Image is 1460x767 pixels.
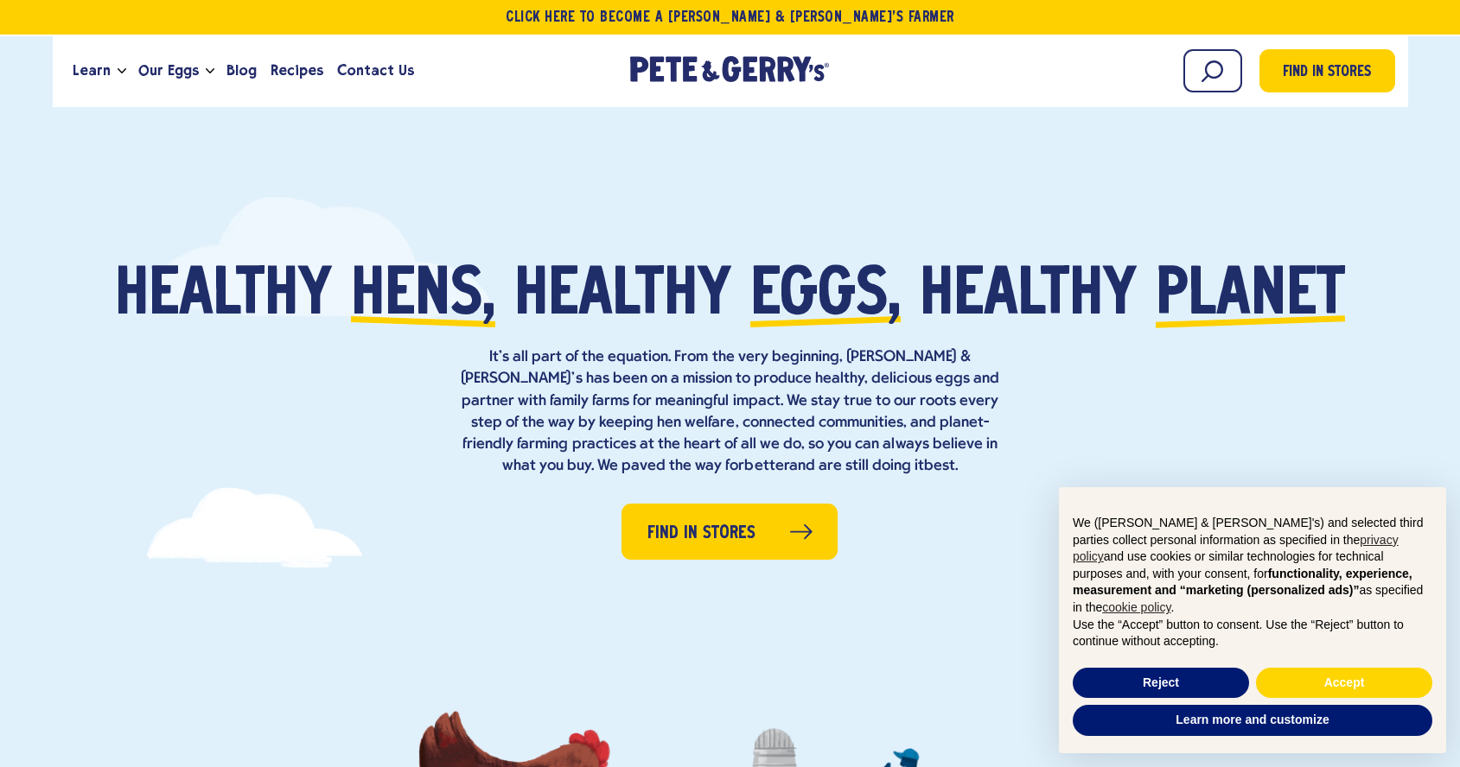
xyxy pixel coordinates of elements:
a: Our Eggs [131,48,206,94]
button: Reject [1073,668,1249,699]
input: Search [1183,49,1242,92]
p: It’s all part of the equation. From the very beginning, [PERSON_NAME] & [PERSON_NAME]’s has been ... [454,346,1007,477]
span: Learn [73,60,111,81]
a: Learn [66,48,118,94]
button: Open the dropdown menu for Our Eggs [206,68,214,74]
strong: best [924,458,955,474]
span: Contact Us [337,60,414,81]
a: Blog [220,48,264,94]
span: healthy [514,264,731,329]
a: cookie policy [1102,600,1170,614]
a: Find in Stores [1259,49,1395,92]
span: Recipes [271,60,323,81]
strong: better [744,458,788,474]
a: Contact Us [330,48,421,94]
span: eggs, [750,264,901,329]
span: Find in Stores [647,520,756,547]
a: Recipes [264,48,330,94]
button: Open the dropdown menu for Learn [118,68,126,74]
span: Healthy [115,264,332,329]
span: planet [1156,264,1345,329]
span: hens, [351,264,495,329]
p: Use the “Accept” button to consent. Use the “Reject” button to continue without accepting. [1073,617,1432,650]
span: Blog [226,60,257,81]
p: We ([PERSON_NAME] & [PERSON_NAME]'s) and selected third parties collect personal information as s... [1073,515,1432,617]
span: healthy [920,264,1137,329]
button: Learn more and customize [1073,705,1432,736]
span: Our Eggs [138,60,199,81]
a: Find in Stores [622,504,838,560]
span: Find in Stores [1283,61,1371,85]
button: Accept [1256,668,1432,699]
